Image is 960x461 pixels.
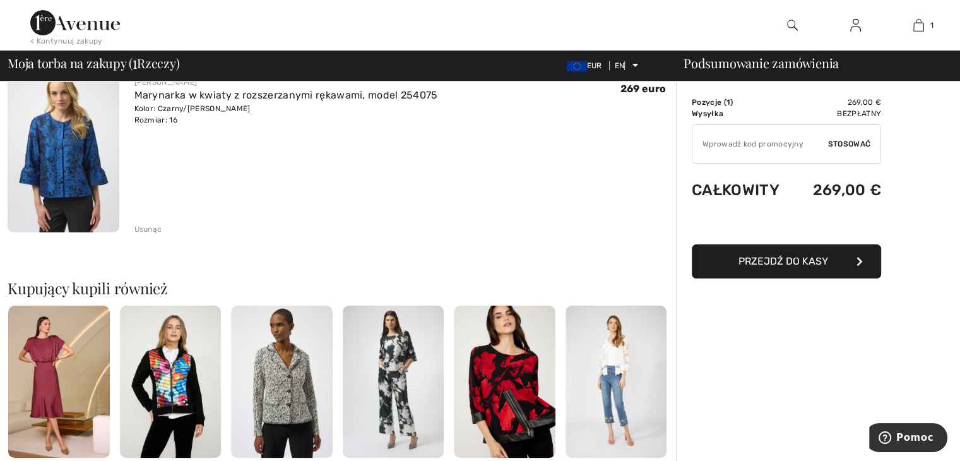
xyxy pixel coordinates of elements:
input: Kod promocyjny [692,125,828,163]
a: 1 [887,18,949,33]
img: Euro [567,61,587,71]
img: Bluzka z dekoltem w łódkę zapinana na zamek, styl 254279 [454,306,555,458]
font: Całkowity [692,181,779,199]
font: Pozycje ( [692,98,726,107]
font: 1 [133,51,137,73]
font: Stosować [828,140,870,148]
font: 269,00 € [848,98,881,107]
font: Przejdź do kasy [738,255,828,267]
img: Spodnie z szerokimi nogawkami w kwiaty, model 254081 [343,306,444,458]
font: EUR [587,61,602,70]
iframe: PayPal [692,212,881,240]
font: Podsumowanie zamówienia [684,54,839,71]
font: Kupujący kupili również [8,278,167,298]
font: Rzeczy) [137,54,179,71]
img: Jeansy z haftem kwiatowym, skrócone, model 251587 [566,306,667,458]
img: wyszukaj na stronie internetowej [787,18,798,33]
font: Usunąć [134,225,162,234]
img: Kołnierz szalowy zapinany na guziki, styl 254146 [231,306,333,458]
img: Moja torba [913,18,924,33]
img: Moje informacje [850,18,861,33]
img: Marynarka w kwiaty z rozszerzanymi rękawami, model 254075 [8,66,119,232]
button: Przejdź do kasy [692,244,881,278]
font: < Kontynuuj zakupy [30,37,102,45]
a: Zalogować się [840,18,871,33]
a: Marynarka w kwiaty z rozszerzanymi rękawami, model 254075 [134,89,438,101]
font: Wysyłka [692,109,723,118]
img: Aleja 1ère [30,10,120,35]
img: Elegancka formalna sukienka midi w stylu 254049 [8,306,110,458]
img: Kolorowa kurtka zapinana na zamek, model 75707 [120,306,222,458]
font: 1 [726,98,730,107]
font: [PERSON_NAME] [134,78,198,87]
font: 269 ​​euro [620,83,666,95]
iframe: Otwiera widżet, w którym można znaleźć więcej informacji [869,423,947,455]
font: 1 [930,21,933,30]
font: EN [615,61,625,70]
font: Bezpłatny [837,109,881,118]
font: Rozmiar: 16 [134,116,177,124]
font: 269,00 € [813,181,881,199]
font: ) [730,98,733,107]
font: Moja torba na zakupy ( [8,54,133,71]
font: Kolor: Czarny/[PERSON_NAME] [134,104,251,113]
